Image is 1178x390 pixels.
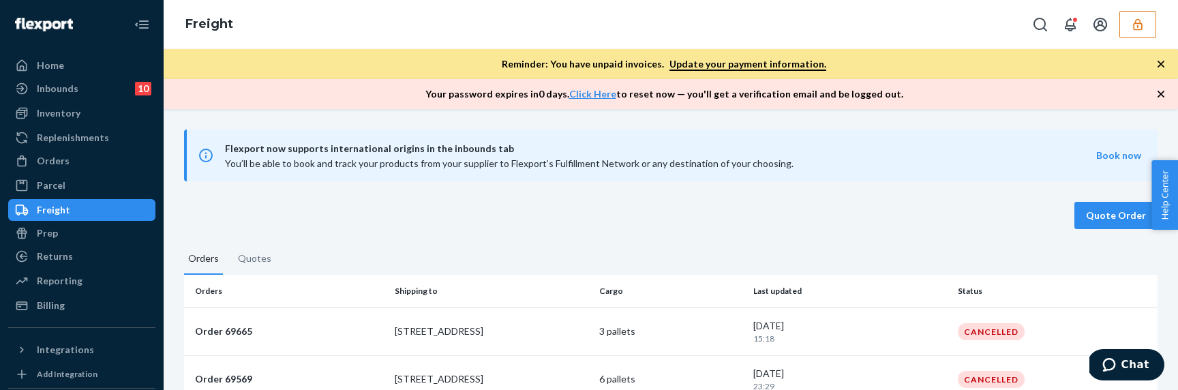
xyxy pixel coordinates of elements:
div: Inbounds [37,82,78,95]
div: Freight [37,203,70,217]
p: Your password expires in 0 days . to reset now — you'll get a verification email and be logged out. [425,87,903,101]
span: Flexport now supports international origins in the inbounds tab [225,140,1096,157]
th: Orders [184,275,389,307]
a: Orders [8,150,155,172]
a: Reporting [8,270,155,292]
p: Order 69569 [195,372,384,386]
a: Inventory [8,102,155,124]
button: Open account menu [1087,11,1114,38]
div: [DATE] [753,319,948,344]
p: 15:18 [753,333,948,344]
div: Home [37,59,64,72]
a: Replenishments [8,127,155,149]
a: Billing [8,295,155,316]
a: Prep [8,222,155,244]
div: CANCELLED [958,371,1025,388]
th: Shipping to [389,275,594,307]
div: Parcel [37,179,65,192]
p: Reminder: You have unpaid invoices. [502,57,826,71]
div: Orders [37,154,70,168]
div: Inventory [37,106,80,120]
p: Order 69665 [195,325,384,338]
a: Update your payment information. [669,58,826,71]
p: 3 pallets [599,325,742,338]
div: Add Integration [37,368,97,380]
button: Book now [1096,149,1141,162]
button: Open notifications [1057,11,1084,38]
div: Integrations [37,343,94,357]
div: CANCELLED [958,323,1025,340]
th: Cargo [594,275,747,307]
button: Orders [184,251,223,275]
p: 6 pallets [599,372,742,386]
a: Click Here [569,88,616,100]
a: Home [8,55,155,76]
a: Add Integration [8,366,155,382]
div: Returns [37,250,73,263]
button: Close Navigation [128,11,155,38]
a: Freight [185,16,233,31]
div: 10 [135,82,151,95]
a: Freight [8,199,155,221]
button: Open Search Box [1027,11,1054,38]
a: Returns [8,245,155,267]
div: Replenishments [37,131,109,145]
th: Status [952,275,1158,307]
button: Help Center [1151,160,1178,230]
div: Reporting [37,274,82,288]
span: You’ll be able to book and track your products from your supplier to Flexport’s Fulfillment Netwo... [225,157,794,169]
img: Flexport logo [15,18,73,31]
a: Parcel [8,175,155,196]
button: Integrations [8,339,155,361]
button: Quote Order [1074,202,1158,229]
div: Billing [37,299,65,312]
ol: breadcrumbs [175,5,244,44]
p: [STREET_ADDRESS] [395,325,589,338]
iframe: Opens a widget where you can chat to one of our agents [1089,349,1164,383]
div: Prep [37,226,58,240]
a: Inbounds10 [8,78,155,100]
th: Last updated [748,275,953,307]
p: [STREET_ADDRESS] [395,372,589,386]
button: Quotes [234,251,275,273]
